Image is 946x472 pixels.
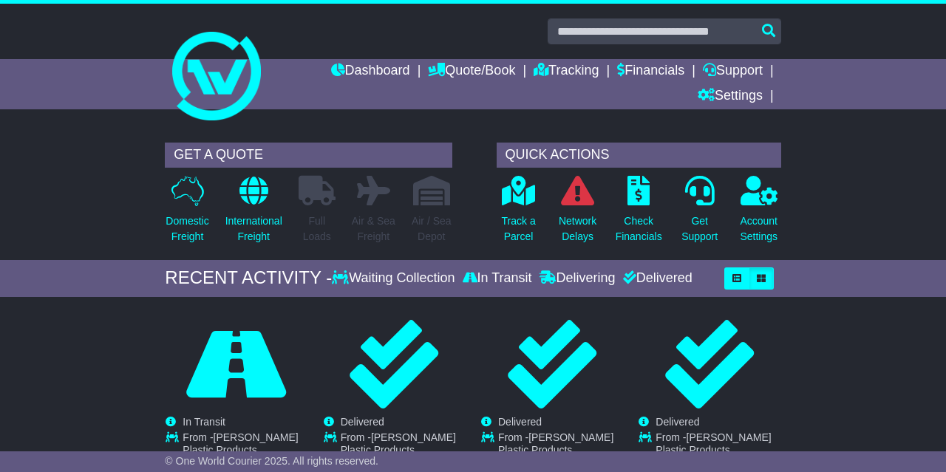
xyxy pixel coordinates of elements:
a: GetSupport [681,175,718,253]
a: Dashboard [331,59,410,84]
div: Delivering [536,270,619,287]
a: Settings [698,84,763,109]
span: © One World Courier 2025. All rights reserved. [165,455,378,467]
p: Air / Sea Depot [412,213,452,244]
p: Network Delays [559,213,596,244]
p: Air & Sea Freight [352,213,395,244]
p: Check Financials [616,213,662,244]
p: Track a Parcel [502,213,536,244]
p: Full Loads [299,213,336,244]
span: [PERSON_NAME] Plastic Products [498,431,613,456]
a: Tracking [534,59,599,84]
span: Delivered [341,416,384,428]
div: Delivered [619,270,693,287]
div: Waiting Collection [332,270,458,287]
p: Account Settings [740,213,777,244]
a: NetworkDelays [558,175,597,253]
div: QUICK ACTIONS [497,143,781,168]
p: International Freight [225,213,282,244]
span: In Transit [183,416,225,428]
a: Quote/Book [428,59,515,84]
div: RECENT ACTIVITY - [165,267,332,289]
a: Financials [617,59,684,84]
a: AccountSettings [739,175,778,253]
a: Support [703,59,763,84]
p: Get Support [681,213,718,244]
a: DomesticFreight [165,175,209,253]
td: From - [183,431,307,460]
span: [PERSON_NAME] Plastic Products [183,431,298,456]
div: GET A QUOTE [165,143,452,168]
span: [PERSON_NAME] Plastic Products [341,431,456,456]
td: From - [341,431,465,460]
p: Domestic Freight [166,213,208,244]
span: Delivered [656,416,699,428]
div: In Transit [459,270,536,287]
a: Track aParcel [501,175,537,253]
span: Delivered [498,416,542,428]
td: From - [656,431,780,460]
td: From - [498,431,622,460]
span: [PERSON_NAME] Plastic Products [656,431,771,456]
a: CheckFinancials [615,175,663,253]
a: InternationalFreight [225,175,283,253]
